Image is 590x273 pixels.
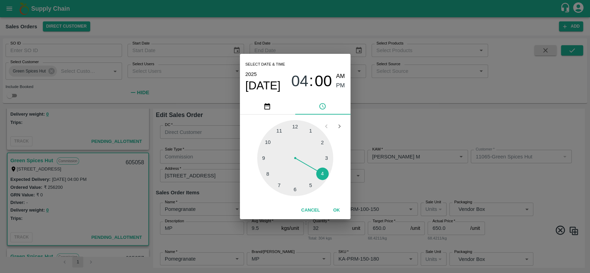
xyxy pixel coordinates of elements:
[309,72,313,90] span: :
[333,120,346,133] button: Open next view
[336,81,345,90] button: PM
[326,204,348,216] button: OK
[245,79,281,92] button: [DATE]
[291,72,308,90] button: 04
[336,72,345,81] button: AM
[240,98,295,115] button: pick date
[245,70,257,79] button: 2025
[295,98,350,115] button: pick time
[315,72,332,90] button: 00
[298,204,322,216] button: Cancel
[245,59,285,70] span: Select date & time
